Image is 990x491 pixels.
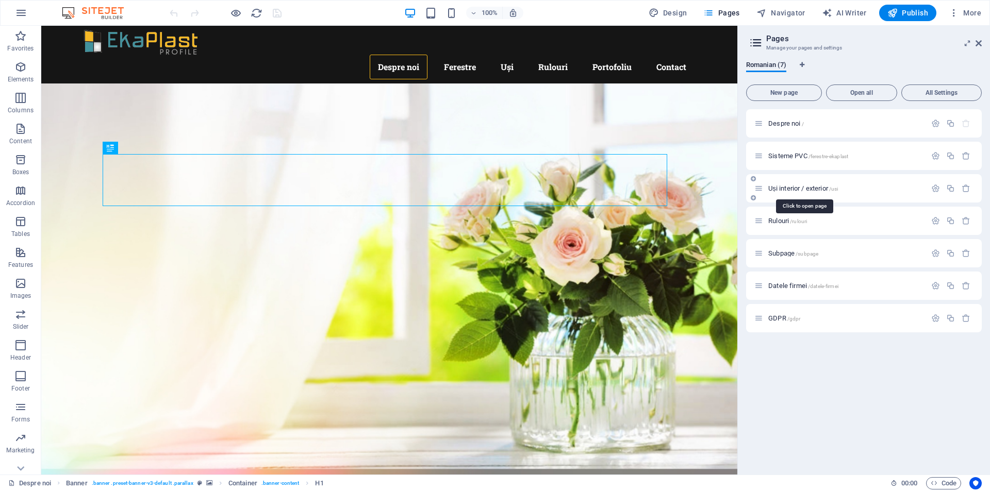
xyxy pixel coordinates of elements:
[765,185,926,192] div: Uși interior / exterior/usi
[482,7,498,19] h6: 100%
[765,153,926,159] div: Sisteme PVC/ferestre-ekaplast
[7,44,34,53] p: Favorites
[802,121,804,127] span: /
[8,106,34,114] p: Columns
[768,249,818,257] span: Click to open page
[6,446,35,454] p: Marketing
[969,477,982,489] button: Usercentrics
[962,184,970,193] div: Remove
[766,43,961,53] h3: Manage your pages and settings
[962,281,970,290] div: Remove
[768,152,848,160] span: Click to open page
[931,477,956,489] span: Code
[6,199,35,207] p: Accordion
[829,186,838,192] span: /usi
[13,323,29,331] p: Slider
[962,216,970,225] div: Remove
[796,251,818,257] span: /subpage
[8,477,51,489] a: Click to cancel selection. Double-click to open Pages
[946,281,955,290] div: Duplicate
[11,230,30,238] p: Tables
[66,477,88,489] span: Click to select. Double-click to edit
[250,7,262,19] button: reload
[12,168,29,176] p: Boxes
[906,90,977,96] span: All Settings
[818,5,871,21] button: AI Writer
[931,151,940,160] div: Settings
[206,480,212,486] i: This element contains a background
[766,34,982,43] h2: Pages
[931,184,940,193] div: Settings
[962,151,970,160] div: Remove
[931,281,940,290] div: Settings
[765,217,926,224] div: Rulouri/rulouri
[703,8,739,18] span: Pages
[228,477,257,489] span: Click to select. Double-click to edit
[949,8,981,18] span: More
[901,477,917,489] span: 00 00
[699,5,744,21] button: Pages
[945,5,985,21] button: More
[197,480,202,486] i: This element is a customizable preset
[822,8,867,18] span: AI Writer
[768,314,800,322] span: Click to open page
[946,216,955,225] div: Duplicate
[879,5,936,21] button: Publish
[931,216,940,225] div: Settings
[756,8,805,18] span: Navigator
[645,5,691,21] button: Design
[787,316,801,321] span: /gdpr
[901,84,982,101] button: All Settings
[466,7,503,19] button: 100%
[831,90,893,96] span: Open all
[887,8,928,18] span: Publish
[808,283,838,289] span: /datele-firmei
[931,249,940,258] div: Settings
[826,84,897,101] button: Open all
[890,477,918,489] h6: Session time
[229,7,242,19] button: Click here to leave preview mode and continue editing
[746,84,822,101] button: New page
[768,282,838,290] span: Click to open page
[10,353,31,362] p: Header
[59,7,137,19] img: Editor Logo
[790,218,807,224] span: /rulouri
[926,477,961,489] button: Code
[10,292,31,300] p: Images
[946,119,955,128] div: Duplicate
[9,137,32,145] p: Content
[768,217,807,225] span: Click to open page
[8,75,34,83] p: Elements
[962,119,970,128] div: The startpage cannot be deleted
[765,282,926,289] div: Datele firmei/datele-firmei
[765,120,926,127] div: Despre noi/
[946,151,955,160] div: Duplicate
[746,61,982,80] div: Language Tabs
[8,261,33,269] p: Features
[92,477,193,489] span: . banner .preset-banner-v3-default .parallax
[508,8,518,18] i: On resize automatically adjust zoom level to fit chosen device.
[931,119,940,128] div: Settings
[752,5,810,21] button: Navigator
[251,7,262,19] i: Reload page
[66,477,324,489] nav: breadcrumb
[751,90,817,96] span: New page
[931,314,940,323] div: Settings
[746,59,786,73] span: Romanian (7)
[946,184,955,193] div: Duplicate
[768,120,804,127] span: Click to open page
[768,184,838,192] span: Uși interior / exterior
[962,314,970,323] div: Remove
[11,384,30,393] p: Footer
[315,477,323,489] span: Click to select. Double-click to edit
[649,8,687,18] span: Design
[946,314,955,323] div: Duplicate
[909,479,910,487] span: :
[962,249,970,258] div: Remove
[11,415,30,424] p: Forms
[946,249,955,258] div: Duplicate
[261,477,299,489] span: . banner-content
[808,154,849,159] span: /ferestre-ekaplast
[765,315,926,321] div: GDPR/gdpr
[765,250,926,257] div: Subpage/subpage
